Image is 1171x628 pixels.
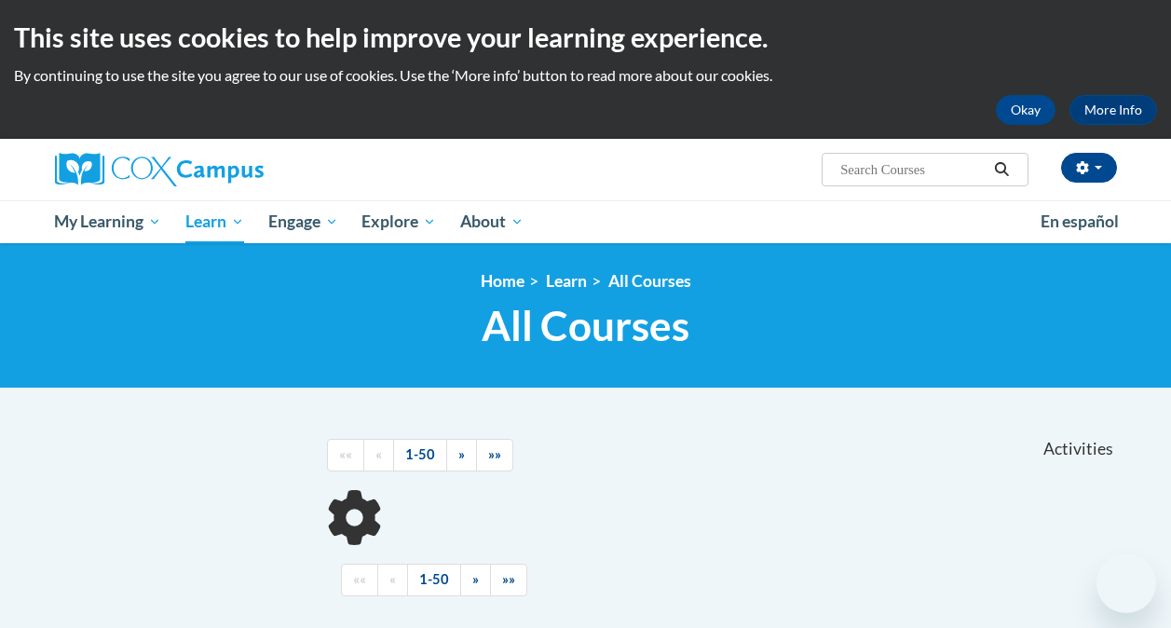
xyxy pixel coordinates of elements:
input: Search Courses [838,158,987,181]
span: Learn [185,211,244,233]
a: All Courses [608,271,691,291]
a: End [490,564,527,596]
a: About [448,200,536,243]
span: About [460,211,524,233]
button: Okay [996,95,1055,125]
img: Cox Campus [55,153,264,186]
h2: This site uses cookies to help improve your learning experience. [14,19,1157,56]
a: 1-50 [407,564,461,596]
span: » [472,571,479,587]
span: » [458,446,465,462]
a: End [476,439,513,471]
a: Cox Campus [55,153,390,186]
span: En español [1041,212,1119,231]
span: Engage [268,211,338,233]
a: Begining [327,439,364,471]
span: «« [339,446,352,462]
a: En español [1028,202,1131,241]
span: Explore [361,211,436,233]
a: Explore [349,200,448,243]
a: Next [460,564,491,596]
a: Engage [256,200,350,243]
div: Main menu [41,200,1131,243]
p: By continuing to use the site you agree to our use of cookies. Use the ‘More info’ button to read... [14,65,1157,86]
span: »» [502,571,515,587]
a: Previous [377,564,408,596]
span: « [375,446,382,462]
button: Search [987,158,1015,181]
a: More Info [1069,95,1157,125]
span: « [389,571,396,587]
a: Learn [173,200,256,243]
a: Home [481,271,524,291]
span: Activities [1043,439,1113,459]
span: »» [488,446,501,462]
a: Previous [363,439,394,471]
a: My Learning [43,200,174,243]
a: 1-50 [393,439,447,471]
span: My Learning [54,211,161,233]
button: Account Settings [1061,153,1117,183]
a: Begining [341,564,378,596]
iframe: Button to launch messaging window [1096,553,1156,613]
a: Learn [546,271,587,291]
span: All Courses [482,301,689,350]
span: «« [353,571,366,587]
a: Next [446,439,477,471]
